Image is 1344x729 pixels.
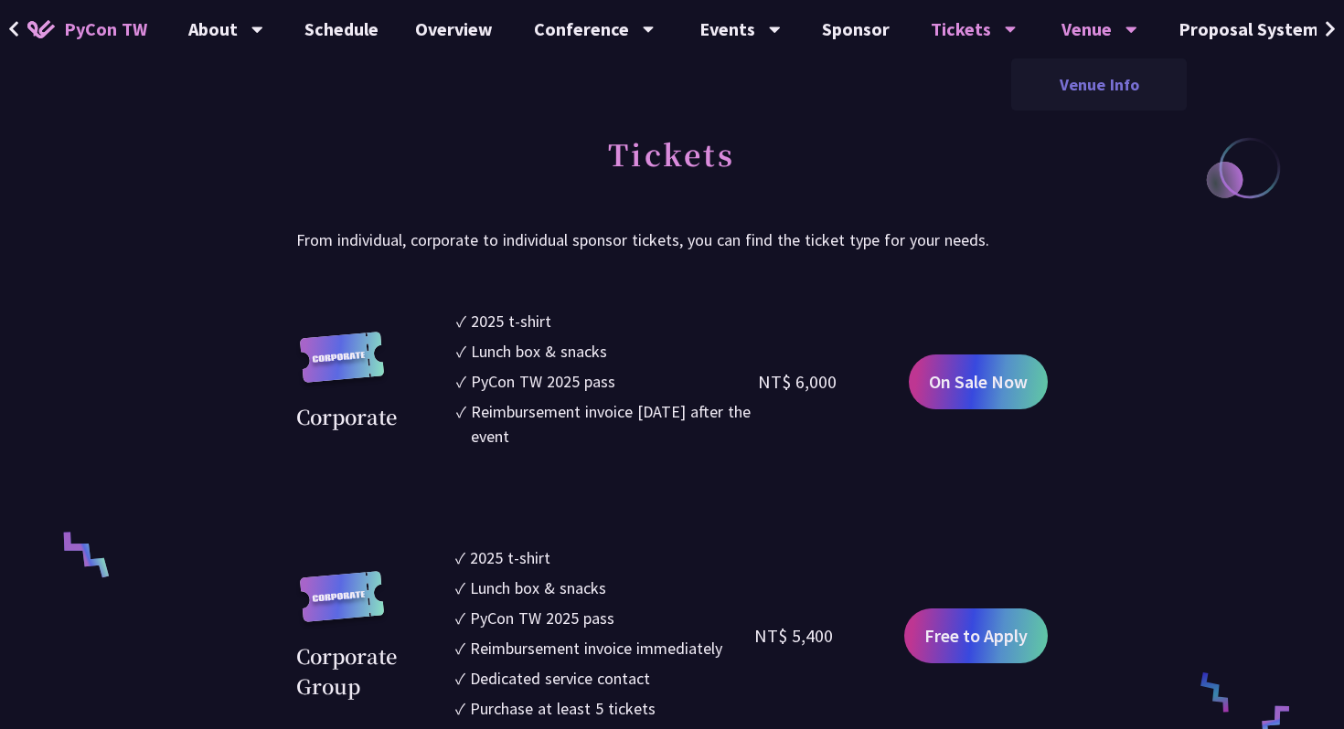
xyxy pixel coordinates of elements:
h2: Tickets [296,117,1048,217]
li: ✓ [455,696,755,721]
li: ✓ [456,369,758,394]
span: PyCon TW [64,16,147,43]
p: From individual, corporate to individual sponsor tickets, you can find the ticket type for your n... [296,227,1048,254]
div: 2025 t-shirt [471,309,551,333]
div: Reimbursement invoice [DATE] after the event [471,399,758,449]
a: Free to Apply [904,608,1048,663]
img: Home icon of PyCon TW 2025 [27,20,55,38]
div: Lunch box & snacks [471,339,607,364]
li: ✓ [455,545,755,570]
div: PyCon TW 2025 pass [470,606,614,630]
img: corporate.a587c14.svg [296,571,388,641]
a: Venue Info [1011,63,1187,106]
li: ✓ [455,666,755,691]
li: ✓ [456,399,758,449]
li: ✓ [456,309,758,333]
li: ✓ [455,576,755,600]
span: On Sale Now [929,368,1028,396]
div: Purchase at least 5 tickets [470,696,656,721]
div: NT$ 5,400 [754,622,833,650]
div: NT$ 6,000 [758,368,837,396]
div: Dedicated service contact [470,666,650,691]
li: ✓ [455,636,755,660]
img: corporate.a587c14.svg [296,332,388,402]
li: ✓ [455,606,755,630]
li: ✓ [456,339,758,364]
div: Corporate Group [296,640,446,701]
span: Free to Apply [924,622,1028,650]
div: Corporate [296,401,397,431]
div: PyCon TW 2025 pass [471,369,615,394]
a: PyCon TW [9,6,165,52]
div: Reimbursement invoice immediately [470,636,722,660]
div: 2025 t-shirt [470,545,550,570]
a: On Sale Now [909,354,1048,409]
div: Lunch box & snacks [470,576,606,600]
